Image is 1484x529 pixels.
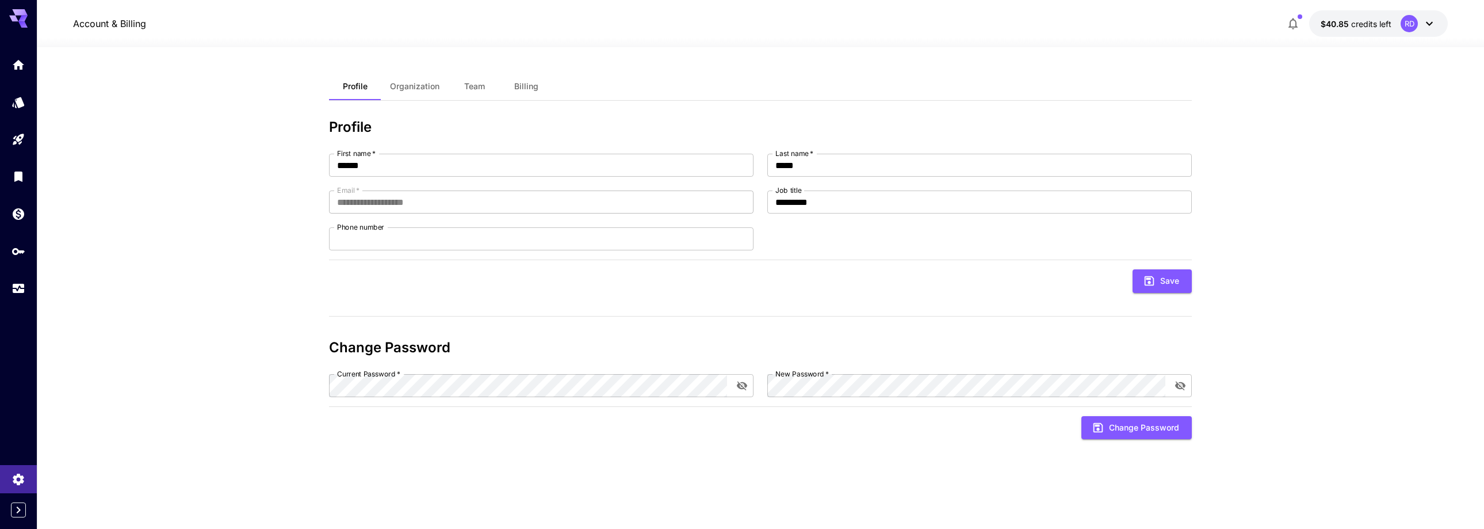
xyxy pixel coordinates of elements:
[464,81,485,92] span: Team
[12,469,25,483] div: Settings
[73,17,146,31] a: Account & Billing
[1170,375,1191,396] button: toggle password visibility
[514,81,538,92] span: Billing
[337,185,359,195] label: Email
[11,503,26,517] button: Expand sidebar
[12,95,25,109] div: Models
[329,119,1192,135] h3: Profile
[343,81,368,92] span: Profile
[1309,10,1448,37] button: $40.85338RD
[329,340,1192,356] h3: Change Password
[775,369,829,379] label: New Password
[73,17,146,31] nav: breadcrumb
[337,222,384,232] label: Phone number
[1351,19,1391,29] span: credits left
[1133,269,1192,293] button: Save
[775,149,813,158] label: Last name
[12,281,25,296] div: Usage
[337,369,400,379] label: Current Password
[12,169,25,184] div: Library
[1321,18,1391,30] div: $40.85338
[12,241,25,255] div: API Keys
[1321,19,1351,29] span: $40.85
[1081,416,1192,440] button: Change Password
[12,132,25,147] div: Playground
[775,185,802,195] label: Job title
[732,375,752,396] button: toggle password visibility
[390,81,439,92] span: Organization
[337,149,376,158] label: First name
[12,58,25,72] div: Home
[1401,15,1418,32] div: RD
[12,207,25,221] div: Wallet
